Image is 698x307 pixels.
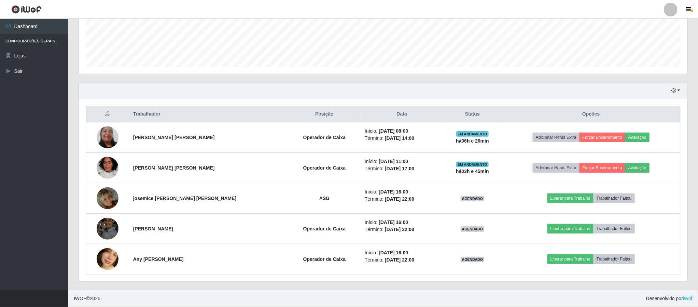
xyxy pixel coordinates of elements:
button: Trabalhador Faltou [594,254,635,264]
th: Opções [502,106,681,122]
button: Trabalhador Faltou [594,193,635,203]
button: Liberar para Trabalho [547,254,594,264]
time: [DATE] 16:00 [379,250,408,255]
time: [DATE] 22:00 [385,227,414,232]
span: AGENDADO [461,196,485,201]
a: iWof [683,296,693,301]
span: AGENDADO [461,257,485,262]
button: Adicionar Horas Extra [533,163,580,173]
button: Adicionar Horas Extra [533,133,580,142]
strong: há 06 h e 26 min [456,138,489,144]
strong: Operador de Caixa [303,226,346,231]
button: Trabalhador Faltou [594,224,635,233]
time: [DATE] 22:00 [385,257,414,263]
li: Início: [365,188,439,196]
img: 1742965437986.jpeg [97,154,118,182]
img: CoreUI Logo [11,5,42,14]
img: 1749252865377.jpeg [97,240,118,279]
time: [DATE] 16:00 [379,219,408,225]
li: Início: [365,128,439,135]
strong: Any [PERSON_NAME] [133,256,184,262]
li: Término: [365,135,439,142]
th: Posição [288,106,361,122]
li: Início: [365,249,439,256]
strong: [PERSON_NAME] [133,226,173,231]
li: Início: [365,219,439,226]
button: Forçar Encerramento [580,163,625,173]
time: [DATE] 08:00 [379,128,408,134]
th: Status [443,106,502,122]
time: [DATE] 16:00 [379,189,408,195]
span: © 2025 . [74,295,102,302]
button: Forçar Encerramento [580,133,625,142]
strong: Operador de Caixa [303,135,346,140]
span: IWOF [74,296,86,301]
time: [DATE] 11:00 [379,159,408,164]
span: EM ANDAMENTO [456,131,489,137]
th: Trabalhador [129,106,288,122]
li: Término: [365,256,439,264]
strong: Operador de Caixa [303,165,346,171]
strong: josemice [PERSON_NAME] [PERSON_NAME] [133,196,237,201]
strong: Operador de Caixa [303,256,346,262]
button: Liberar para Trabalho [547,224,594,233]
img: 1655477118165.jpeg [97,214,118,243]
button: Liberar para Trabalho [547,193,594,203]
button: Avaliação [625,133,650,142]
img: 1741955562946.jpeg [97,179,118,218]
li: Término: [365,165,439,172]
li: Início: [365,158,439,165]
li: Término: [365,226,439,233]
li: Término: [365,196,439,203]
strong: [PERSON_NAME] [PERSON_NAME] [133,135,215,140]
span: AGENDADO [461,226,485,232]
time: [DATE] 17:00 [385,166,414,171]
span: Desenvolvido por [646,295,693,302]
th: Data [361,106,443,122]
span: EM ANDAMENTO [456,162,489,167]
strong: há 03 h e 45 min [456,169,489,174]
button: Avaliação [625,163,650,173]
time: [DATE] 14:00 [385,135,414,141]
strong: [PERSON_NAME] [PERSON_NAME] [133,165,215,171]
strong: ASG [319,196,330,201]
time: [DATE] 22:00 [385,196,414,202]
img: 1701346720849.jpeg [97,114,118,160]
